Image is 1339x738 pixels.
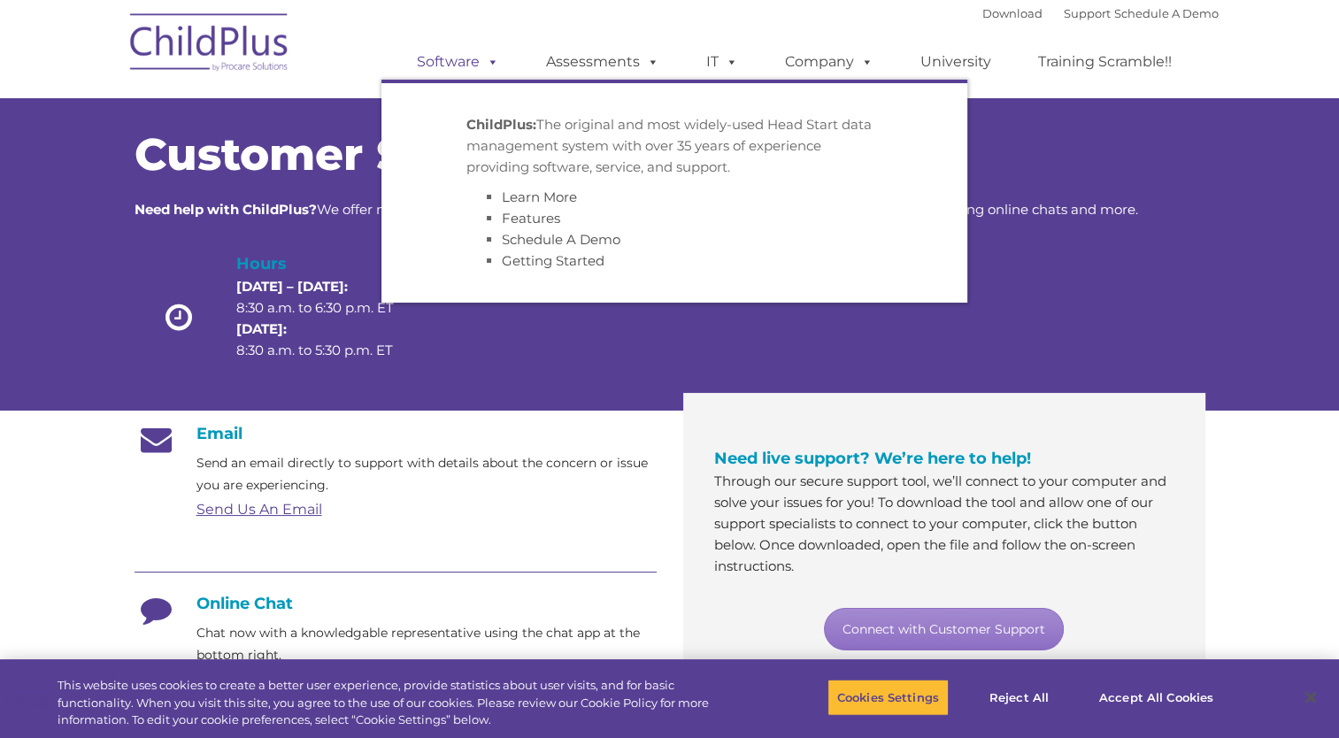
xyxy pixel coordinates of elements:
[903,44,1009,80] a: University
[714,471,1174,577] p: Through our secure support tool, we’ll connect to your computer and solve your issues for you! To...
[528,44,677,80] a: Assessments
[236,251,424,276] h4: Hours
[1114,6,1219,20] a: Schedule A Demo
[196,452,657,496] p: Send an email directly to support with details about the concern or issue you are experiencing.
[1020,44,1189,80] a: Training Scramble!!
[236,320,287,337] strong: [DATE]:
[236,278,348,295] strong: [DATE] – [DATE]:
[982,6,1043,20] a: Download
[502,188,577,205] a: Learn More
[982,6,1219,20] font: |
[502,252,604,269] a: Getting Started
[196,622,657,666] p: Chat now with a knowledgable representative using the chat app at the bottom right.
[135,424,657,443] h4: Email
[767,44,891,80] a: Company
[1291,678,1330,717] button: Close
[466,116,536,133] strong: ChildPlus:
[135,594,657,613] h4: Online Chat
[58,677,736,729] div: This website uses cookies to create a better user experience, provide statistics about user visit...
[714,449,1031,468] span: Need live support? We’re here to help!
[135,201,317,218] strong: Need help with ChildPlus?
[236,276,424,361] p: 8:30 a.m. to 6:30 p.m. ET 8:30 a.m. to 5:30 p.m. ET
[964,679,1074,716] button: Reject All
[502,210,560,227] a: Features
[689,44,756,80] a: IT
[466,114,882,178] p: The original and most widely-used Head Start data management system with over 35 years of experie...
[121,1,298,89] img: ChildPlus by Procare Solutions
[399,44,517,80] a: Software
[135,201,1138,218] span: We offer many convenient ways to contact our amazing Customer Support representatives, including ...
[502,231,620,248] a: Schedule A Demo
[1064,6,1111,20] a: Support
[827,679,949,716] button: Cookies Settings
[135,127,566,181] span: Customer Support
[1089,679,1223,716] button: Accept All Cookies
[824,608,1064,650] a: Connect with Customer Support
[196,501,322,518] a: Send Us An Email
